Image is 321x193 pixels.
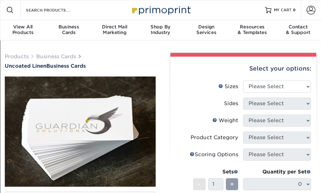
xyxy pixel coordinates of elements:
span: 0 [293,8,296,12]
span: Shop By [138,24,184,30]
span: Contact [275,24,321,30]
span: MY CART [274,8,292,13]
div: & Support [275,24,321,35]
div: Industry [138,24,184,35]
img: Primoprint [129,3,192,17]
span: Direct Mail [92,24,138,30]
a: Shop ByIndustry [138,20,184,40]
div: Services [183,24,229,35]
div: Weight [212,117,238,124]
span: Business [46,24,92,30]
div: Select your options: [175,57,312,81]
a: DesignServices [183,20,229,40]
div: Sizes [218,83,238,90]
div: Quantity per Set [243,168,311,176]
span: + [230,179,234,189]
div: Marketing [92,24,138,35]
span: - [198,179,201,189]
div: Product Category [191,134,238,141]
div: & Templates [229,24,275,35]
a: BusinessCards [46,20,92,40]
span: Design [183,24,229,30]
a: Contact& Support [275,20,321,40]
input: SEARCH PRODUCTS..... [26,6,87,14]
div: Cards [46,24,92,35]
div: Sides [224,100,238,107]
a: Resources& Templates [229,20,275,40]
a: Direct MailMarketing [92,20,138,40]
span: Resources [229,24,275,30]
div: Sets [193,168,238,176]
div: Scoring Options [190,151,238,158]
